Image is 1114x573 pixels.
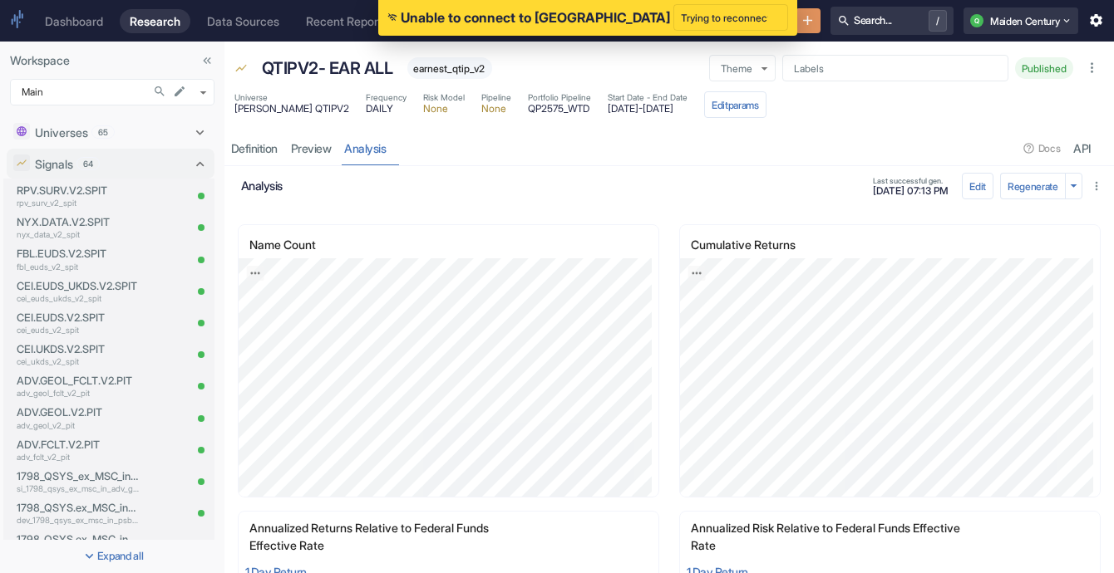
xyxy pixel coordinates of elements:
p: adv_geol_fclt_v2_pit [17,387,140,399]
a: 1798_QSYS_ex_MSC_in_ADV_GEOL.V2.PITsi_1798_qsys_ex_msc_in_adv_geol_v2_pit [17,468,140,495]
a: ADV.FCLT.V2.PITadv_fclt_v2_pit [17,437,140,463]
span: Frequency [366,91,407,104]
p: Annualized Returns Relative to Federal Funds Effective Rate [249,519,563,554]
span: QP2575_WTD [528,104,591,114]
button: Editparams [704,91,766,118]
span: None [423,104,465,114]
span: Published [1015,62,1073,75]
span: Portfolio Pipeline [528,91,591,104]
span: DAILY [366,104,407,114]
span: earnest_qtip_v2 [407,62,492,75]
button: Trying to reconnect ... [673,4,788,31]
span: Universe [234,91,349,104]
a: FBL.EUDS.V2.SPITfbl_euds_v2_spit [17,246,140,272]
a: 1798_QSYS.ex_MSC_in_ADV.V2.PITdev_1798_qsys_ex_msc_in_adv_v2_pit [17,531,140,558]
a: CEI.EUDS.V2.SPITcei_euds_v2_spit [17,310,140,336]
button: Search.../ [831,7,954,35]
span: Signal [234,61,248,78]
span: Trying to reconnect ... [681,9,781,27]
span: 64 [77,158,99,170]
div: Data Sources [207,14,279,28]
p: 1798_QSYS_ex_MSC_in_ADV_GEOL.V2.PIT [17,468,140,484]
button: Search in Workspace... [149,81,170,102]
p: Workspace [10,51,214,69]
p: Universes [35,124,88,141]
a: NYX.DATA.V2.SPITnyx_data_v2_spit [17,214,140,241]
button: QMaiden Century [964,7,1078,34]
p: cei_euds_v2_spit [17,324,140,336]
a: analysis [338,131,393,165]
button: Docs [1018,135,1067,162]
span: [PERSON_NAME] QTIPV2 [234,104,349,114]
div: Recent Reports [306,14,388,28]
div: Dashboard [45,14,103,28]
span: [DATE] - [DATE] [608,104,688,114]
p: 1798_QSYS.ex_MSC_in_PSB.V2.PIT [17,500,140,516]
p: nyx_data_v2_spit [17,228,140,241]
span: Start Date - End Date [608,91,688,104]
p: rpv_surv_v2_spit [17,197,140,209]
p: Cumulative Returns [691,236,821,253]
p: dev_1798_qsys_ex_msc_in_psb_v2_pit [17,514,140,526]
a: Recent Reports [296,9,398,33]
div: Main [10,79,214,105]
button: edit [169,81,190,102]
p: CEI.EUDS.V2.SPIT [17,310,140,326]
p: Name Count [249,236,342,253]
a: Export; Press ENTER to open [247,266,264,281]
span: 65 [92,126,114,139]
p: cei_euds_ukds_v2_spit [17,292,140,305]
div: API [1074,141,1092,156]
button: config [962,173,993,199]
p: QTIPV2- EAR ALL [262,56,393,81]
p: ADV.GEOL_FCLT.V2.PIT [17,373,140,389]
button: Collapse Sidebar [196,50,218,71]
p: CEI.UKDS.V2.SPIT [17,341,140,357]
a: ADV.GEOL.V2.PITadv_geol_v2_pit [17,404,140,431]
p: ADV.FCLT.V2.PIT [17,437,140,453]
p: FBL.EUDS.V2.SPIT [17,246,140,262]
a: RPV.SURV.V2.SPITrpv_surv_v2_spit [17,183,140,209]
a: CEI.UKDS.V2.SPITcei_ukds_v2_spit [17,341,140,368]
span: Pipeline [481,91,511,104]
a: Export; Press ENTER to open [688,266,706,281]
a: Dashboard [35,9,113,33]
span: [DATE] 07:13 PM [873,186,949,196]
a: Data Sources [197,9,289,33]
p: Signals [35,155,73,173]
p: adv_geol_v2_pit [17,419,140,432]
div: Universes65 [7,117,214,147]
span: Last successful gen. [873,177,949,184]
p: RPV.SURV.V2.SPIT [17,183,140,198]
button: Expand all [3,543,221,570]
div: resource tabs [224,131,1114,165]
a: preview [284,131,338,165]
button: Regenerate [1000,173,1066,199]
div: Signals64 [7,149,214,179]
div: Research [130,14,180,28]
a: Research [120,9,190,33]
div: QTIPV2- EAR ALL [258,51,397,85]
p: ADV.GEOL.V2.PIT [17,404,140,420]
button: New Resource [796,8,821,34]
p: fbl_euds_v2_spit [17,261,140,273]
a: ADV.GEOL_FCLT.V2.PITadv_geol_fclt_v2_pit [17,373,140,399]
h6: analysis [241,179,863,193]
p: adv_fclt_v2_pit [17,451,140,463]
p: CEI.EUDS_UKDS.V2.SPIT [17,278,140,294]
p: cei_ukds_v2_spit [17,355,140,368]
div: Q [970,14,983,27]
a: CEI.EUDS_UKDS.V2.SPITcei_euds_ukds_v2_spit [17,278,140,305]
a: 1798_QSYS.ex_MSC_in_PSB.V2.PITdev_1798_qsys_ex_msc_in_psb_v2_pit [17,500,140,526]
div: Definition [231,141,278,156]
p: si_1798_qsys_ex_msc_in_adv_geol_v2_pit [17,482,140,495]
p: Annualized Risk Relative to Federal Funds Effective Rate [691,519,1004,554]
span: None [481,104,511,114]
span: Risk Model [423,91,465,104]
p: 1798_QSYS.ex_MSC_in_ADV.V2.PIT [17,531,140,547]
p: NYX.DATA.V2.SPIT [17,214,140,230]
